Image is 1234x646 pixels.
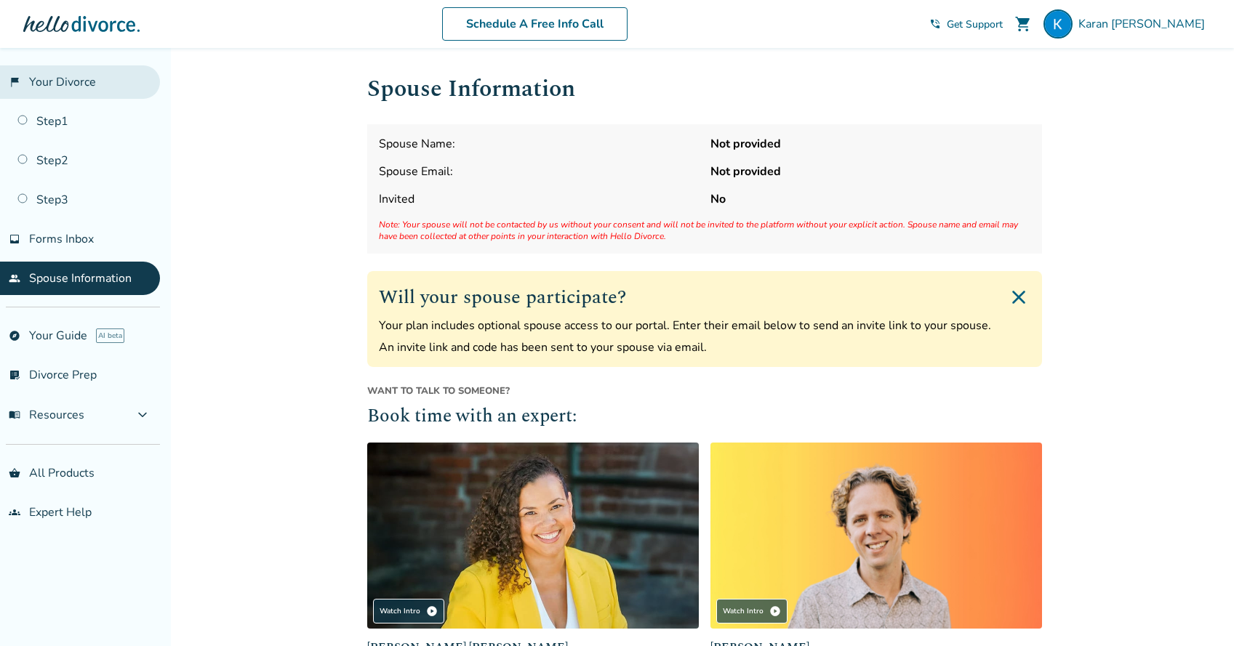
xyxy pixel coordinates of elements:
span: menu_book [9,409,20,421]
span: people [9,272,20,284]
span: phone_in_talk [929,18,941,30]
span: Note: Your spouse will not be contacted by us without your consent and will not be invited to the... [379,219,1030,242]
span: groups [9,506,20,518]
span: flag_2 [9,76,20,88]
strong: Not provided [710,163,1030,179]
div: Watch Intro [716,599,788,623]
a: Schedule A Free Info Call [442,7,628,41]
span: shopping_cart [1014,15,1032,33]
span: Forms Inbox [29,231,94,247]
img: Karan Bathla [1043,9,1073,39]
img: Close invite form [1007,286,1030,309]
h2: Book time with an expert: [367,403,1042,431]
span: play_circle [769,605,781,617]
span: play_circle [426,605,438,617]
span: inbox [9,233,20,245]
span: Spouse Email: [379,163,699,179]
div: Watch Intro [373,599,444,623]
h1: Spouse Information [367,71,1042,107]
strong: Not provided [710,136,1030,152]
img: James Traub [710,443,1042,629]
span: Spouse Name: [379,136,699,152]
img: Claudia Brown Coulter [367,443,699,629]
h2: Will your spouse participate? [379,283,1030,312]
span: list_alt_check [9,369,20,381]
p: Your plan includes optional spouse access to our portal. Enter their email below to send an invit... [379,318,1030,334]
span: Karan [PERSON_NAME] [1078,16,1211,32]
span: shopping_basket [9,467,20,479]
span: explore [9,330,20,342]
span: Get Support [947,17,1003,31]
strong: No [710,191,1030,207]
span: expand_more [134,406,151,424]
p: An invite link and code has been sent to your spouse via email. [379,339,1030,355]
span: Resources [9,407,84,423]
iframe: Chat Widget [1161,576,1234,646]
a: phone_in_talkGet Support [929,17,1003,31]
span: Invited [379,191,699,207]
span: Want to talk to someone? [367,384,1042,397]
span: AI beta [96,328,124,343]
